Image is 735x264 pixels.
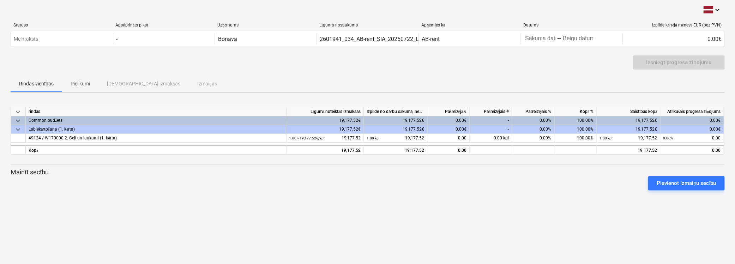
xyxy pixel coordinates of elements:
[663,134,721,143] div: 0.00
[421,23,518,28] div: Apņemies kā
[557,37,561,41] div: -
[26,145,286,154] div: Kopā
[319,23,416,28] div: Līguma nosaukums
[470,116,512,125] div: -
[71,80,90,88] p: Pielikumi
[597,116,660,125] div: 19,177.52€
[660,116,724,125] div: 0.00€
[29,116,283,125] div: Common budžets
[286,125,364,134] div: 19,177.52€
[289,146,361,155] div: 19,177.52
[663,136,673,140] small: 0.00%
[597,107,660,116] div: Saistības kopā
[554,125,597,134] div: 100.00%
[470,134,512,143] div: 0.00 kpl
[14,125,22,133] span: keyboard_arrow_down
[713,6,722,14] i: keyboard_arrow_down
[217,23,314,28] div: Uzņēmums
[554,134,597,143] div: 100.00%
[367,134,424,143] div: 19,177.52
[660,125,724,134] div: 0.00€
[622,33,724,44] div: 0.00€
[427,145,470,154] div: 0.00
[600,134,657,143] div: 19,177.52
[289,136,324,140] small: 1.00 × 19,177.52€ / kpl
[561,34,595,44] input: Beigu datums
[427,125,470,134] div: 0.00€
[364,116,427,125] div: 19,177.52€
[29,134,283,143] div: 49124 / W170000 2. Ceļi un laukumi (1. kārta)
[29,125,283,134] div: Labiekārtošana (1. kārta)
[289,134,361,143] div: 19,177.52
[320,36,490,42] div: 2601941_034_AB-rent_SIA_20250722_Ligums_asfaltesana_MR1.pdf
[13,23,110,28] div: Statuss
[512,134,554,143] div: 0.00%
[554,116,597,125] div: 100.00%
[14,116,22,125] span: keyboard_arrow_down
[427,107,470,116] div: Pašreizējā €
[656,179,716,188] div: Pievienot izmaiņu secību
[600,136,612,140] small: 1.00 kpl
[427,134,470,143] div: 0.00
[554,107,597,116] div: Kopā %
[286,107,364,116] div: Līgumā noteiktās izmaksas
[524,34,557,44] input: Sākuma datums
[663,146,721,155] div: 0.00
[512,125,554,134] div: 0.00%
[422,36,440,42] div: AB-rent
[26,107,286,116] div: rindas
[512,116,554,125] div: 0.00%
[660,107,724,116] div: Atlikušais progresa ziņojums
[14,35,38,43] p: Melnraksts
[512,107,554,116] div: Pašreizējais %
[116,36,118,42] div: -
[367,146,424,155] div: 19,177.52
[367,136,379,140] small: 1.00 kpl
[648,176,724,190] button: Pievienot izmaiņu secību
[597,125,660,134] div: 19,177.52€
[14,107,22,116] span: keyboard_arrow_down
[11,168,724,176] p: Mainīt secību
[470,125,512,134] div: -
[597,145,660,154] div: 19,177.52
[19,80,54,88] p: Rindas vienības
[523,23,620,28] div: Datums
[364,107,427,116] div: Izpilde no darbu sākuma, neskaitot kārtējā mēneša izpildi
[427,116,470,125] div: 0.00€
[115,23,212,28] div: Apstiprināts plkst
[364,125,427,134] div: 19,177.52€
[470,107,512,116] div: Pašreizējais #
[286,116,364,125] div: 19,177.52€
[625,23,722,28] div: Izpilde kārtējā mēnesī, EUR (bez PVN)
[218,36,237,42] div: Bonava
